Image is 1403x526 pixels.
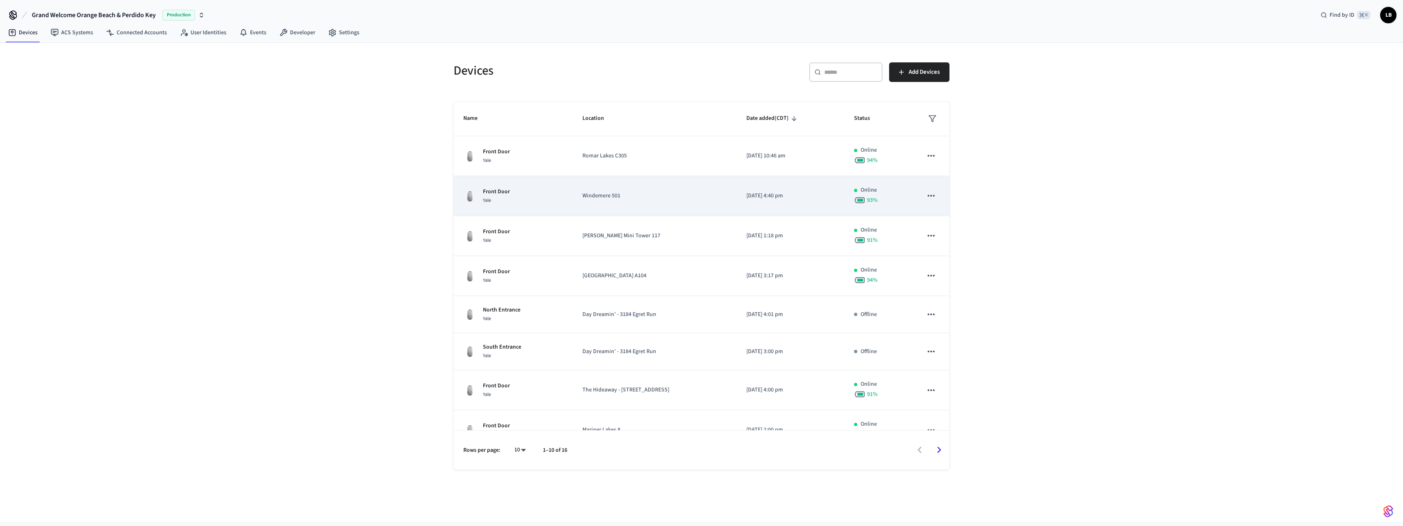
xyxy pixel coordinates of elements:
[867,236,878,244] span: 91 %
[889,62,949,82] button: Add Devices
[861,186,877,194] p: Online
[463,112,488,125] span: Name
[463,384,476,397] img: August Wifi Smart Lock 3rd Gen, Silver, Front
[746,310,834,319] p: [DATE] 4:01 pm
[273,25,322,40] a: Developer
[582,192,727,200] p: Windemere 501
[746,386,834,394] p: [DATE] 4:00 pm
[483,343,521,351] p: South Entrance
[322,25,366,40] a: Settings
[746,192,834,200] p: [DATE] 4:40 pm
[463,446,500,455] p: Rows per page:
[746,426,834,434] p: [DATE] 2:00 pm
[861,310,877,319] p: Offline
[582,426,727,434] p: Mariner Lakes 8
[463,230,476,243] img: August Wifi Smart Lock 3rd Gen, Silver, Front
[483,422,510,430] p: Front Door
[100,25,173,40] a: Connected Accounts
[861,266,877,274] p: Online
[861,347,877,356] p: Offline
[1380,7,1396,23] button: LB
[1357,11,1370,19] span: ⌘ K
[746,272,834,280] p: [DATE] 3:17 pm
[483,277,491,284] span: Yale
[543,446,567,455] p: 1–10 of 16
[463,424,476,437] img: August Wifi Smart Lock 3rd Gen, Silver, Front
[867,390,878,398] span: 91 %
[1330,11,1354,19] span: Find by ID
[746,152,834,160] p: [DATE] 10:46 am
[861,380,877,389] p: Online
[861,420,877,429] p: Online
[854,112,881,125] span: Status
[483,148,510,156] p: Front Door
[483,237,491,244] span: Yale
[909,67,940,77] span: Add Devices
[867,196,878,204] span: 93 %
[582,310,727,319] p: Day Dreamin’ - 3184 Egret Run
[483,267,510,276] p: Front Door
[32,10,156,20] span: Grand Welcome Orange Beach & Perdido Key
[929,440,949,460] button: Go to next page
[483,197,491,204] span: Yale
[483,228,510,236] p: Front Door
[582,272,727,280] p: [GEOGRAPHIC_DATA] A104
[867,276,878,284] span: 94 %
[454,62,697,79] h5: Devices
[582,347,727,356] p: Day Dreamin’ - 3184 Egret Run
[483,315,491,322] span: Yale
[173,25,233,40] a: User Identities
[746,232,834,240] p: [DATE] 1:18 pm
[582,232,727,240] p: [PERSON_NAME] Mini Tower 117
[233,25,273,40] a: Events
[2,25,44,40] a: Devices
[746,112,799,125] span: Date added(CDT)
[463,308,476,321] img: August Wifi Smart Lock 3rd Gen, Silver, Front
[463,190,476,203] img: August Wifi Smart Lock 3rd Gen, Silver, Front
[1381,8,1396,22] span: LB
[746,347,834,356] p: [DATE] 3:00 pm
[861,226,877,234] p: Online
[582,386,727,394] p: The Hideaway - [STREET_ADDRESS]
[582,152,727,160] p: Romar Lakes C305
[861,146,877,155] p: Online
[1314,8,1377,22] div: Find by ID⌘ K
[463,345,476,358] img: August Wifi Smart Lock 3rd Gen, Silver, Front
[483,391,491,398] span: Yale
[510,444,530,456] div: 10
[44,25,100,40] a: ACS Systems
[483,352,491,359] span: Yale
[483,157,491,164] span: Yale
[582,112,615,125] span: Location
[483,382,510,390] p: Front Door
[1383,505,1393,518] img: SeamLogoGradient.69752ec5.svg
[463,270,476,283] img: August Wifi Smart Lock 3rd Gen, Silver, Front
[483,306,520,314] p: North Entrance
[162,10,195,20] span: Production
[867,156,878,164] span: 94 %
[483,188,510,196] p: Front Door
[463,150,476,163] img: August Wifi Smart Lock 3rd Gen, Silver, Front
